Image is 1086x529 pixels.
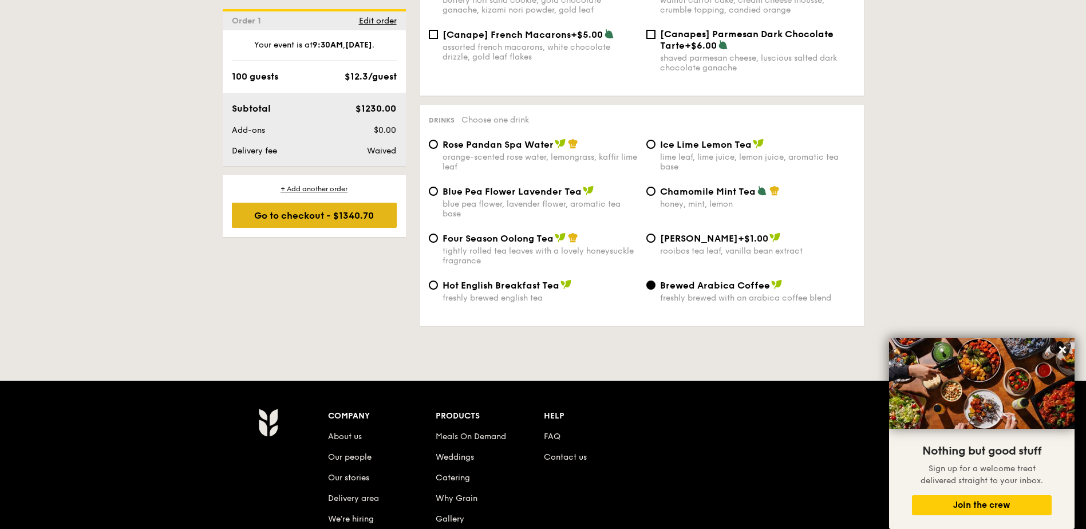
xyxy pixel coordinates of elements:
[555,232,566,243] img: icon-vegan.f8ff3823.svg
[646,30,655,39] input: [Canapes] Parmesan Dark Chocolate Tarte+$6.00shaved parmesan cheese, luscious salted dark chocola...
[443,139,554,150] span: Rose Pandan Spa Water
[660,280,770,291] span: Brewed Arabica Coffee
[583,185,594,196] img: icon-vegan.f8ff3823.svg
[660,139,752,150] span: Ice Lime Lemon Tea
[356,103,396,114] span: $1230.00
[328,452,372,462] a: Our people
[328,514,374,524] a: We’re hiring
[429,234,438,243] input: Four Season Oolong Teatightly rolled tea leaves with a lovely honeysuckle fragrance
[429,187,438,196] input: Blue Pea Flower Lavender Teablue pea flower, lavender flower, aromatic tea base
[912,495,1052,515] button: Join the crew
[753,139,764,149] img: icon-vegan.f8ff3823.svg
[685,40,717,51] span: +$6.00
[328,432,362,441] a: About us
[313,40,343,50] strong: 9:30AM
[571,29,603,40] span: +$5.00
[436,432,506,441] a: Meals On Demand
[232,125,265,135] span: Add-ons
[443,246,637,266] div: tightly rolled tea leaves with a lovely honeysuckle fragrance
[660,29,834,51] span: [Canapes] Parmesan Dark Chocolate Tarte
[660,152,855,172] div: lime leaf, lime juice, lemon juice, aromatic tea base
[660,199,855,209] div: honey, mint, lemon
[436,514,464,524] a: Gallery
[374,125,396,135] span: $0.00
[429,30,438,39] input: [Canape] French Macarons+$5.00assorted french macarons, white chocolate drizzle, gold leaf flakes
[718,40,728,50] img: icon-vegetarian.fe4039eb.svg
[232,146,277,156] span: Delivery fee
[922,444,1041,458] span: Nothing but good stuff
[345,40,372,50] strong: [DATE]
[232,40,397,61] div: Your event is at , .
[258,408,278,437] img: AYc88T3wAAAABJRU5ErkJggg==
[1053,341,1072,359] button: Close
[568,139,578,149] img: icon-chef-hat.a58ddaea.svg
[429,116,455,124] span: Drinks
[443,186,582,197] span: Blue Pea Flower Lavender Tea
[921,464,1043,485] span: Sign up for a welcome treat delivered straight to your inbox.
[461,115,529,125] span: Choose one drink
[359,16,397,26] span: Edit order
[436,494,477,503] a: Why Grain
[328,494,379,503] a: Delivery area
[660,186,756,197] span: Chamomile Mint Tea
[560,279,572,290] img: icon-vegan.f8ff3823.svg
[443,293,637,303] div: freshly brewed english tea
[232,184,397,194] div: + Add another order
[555,139,566,149] img: icon-vegan.f8ff3823.svg
[443,152,637,172] div: orange-scented rose water, lemongrass, kaffir lime leaf
[429,281,438,290] input: Hot English Breakfast Teafreshly brewed english tea
[232,16,266,26] span: Order 1
[345,70,397,84] div: $12.3/guest
[436,473,470,483] a: Catering
[443,280,559,291] span: Hot English Breakfast Tea
[436,408,544,424] div: Products
[544,432,560,441] a: FAQ
[328,408,436,424] div: Company
[889,338,1075,429] img: DSC07876-Edit02-Large.jpeg
[771,279,783,290] img: icon-vegan.f8ff3823.svg
[738,233,768,244] span: +$1.00
[646,234,655,243] input: [PERSON_NAME]+$1.00rooibos tea leaf, vanilla bean extract
[328,473,369,483] a: Our stories
[568,232,578,243] img: icon-chef-hat.a58ddaea.svg
[443,29,571,40] span: [Canape] French Macarons
[544,452,587,462] a: Contact us
[646,187,655,196] input: Chamomile Mint Teahoney, mint, lemon
[443,233,554,244] span: Four Season Oolong Tea
[660,246,855,256] div: rooibos tea leaf, vanilla bean extract
[429,140,438,149] input: Rose Pandan Spa Waterorange-scented rose water, lemongrass, kaffir lime leaf
[367,146,396,156] span: Waived
[646,281,655,290] input: Brewed Arabica Coffeefreshly brewed with an arabica coffee blend
[232,203,397,228] div: Go to checkout - $1340.70
[443,42,637,62] div: assorted french macarons, white chocolate drizzle, gold leaf flakes
[660,293,855,303] div: freshly brewed with an arabica coffee blend
[443,199,637,219] div: blue pea flower, lavender flower, aromatic tea base
[436,452,474,462] a: Weddings
[232,70,278,84] div: 100 guests
[646,140,655,149] input: Ice Lime Lemon Tealime leaf, lime juice, lemon juice, aromatic tea base
[604,29,614,39] img: icon-vegetarian.fe4039eb.svg
[544,408,652,424] div: Help
[769,185,780,196] img: icon-chef-hat.a58ddaea.svg
[769,232,781,243] img: icon-vegan.f8ff3823.svg
[232,103,271,114] span: Subtotal
[660,53,855,73] div: shaved parmesan cheese, luscious salted dark chocolate ganache
[757,185,767,196] img: icon-vegetarian.fe4039eb.svg
[660,233,738,244] span: [PERSON_NAME]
